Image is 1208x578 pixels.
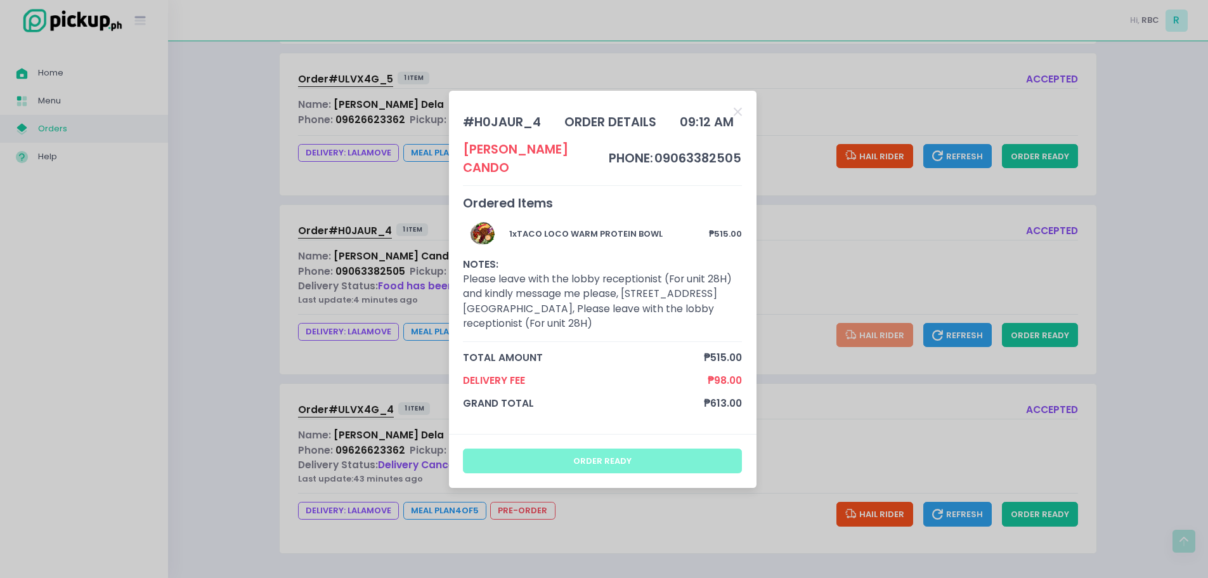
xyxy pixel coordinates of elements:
[463,113,541,131] div: # H0JAUR_4
[704,350,742,365] span: ₱515.00
[463,449,742,473] button: order ready
[704,396,742,411] span: ₱613.00
[463,194,742,213] div: Ordered Items
[680,113,734,131] div: 09:12 AM
[608,140,654,178] td: phone:
[734,105,742,117] button: Close
[463,396,704,411] span: grand total
[564,113,656,131] div: order details
[463,350,704,365] span: total amount
[654,150,741,167] span: 09063382505
[463,373,708,388] span: Delivery Fee
[463,140,608,178] div: [PERSON_NAME] Cando
[708,373,742,388] span: ₱98.00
